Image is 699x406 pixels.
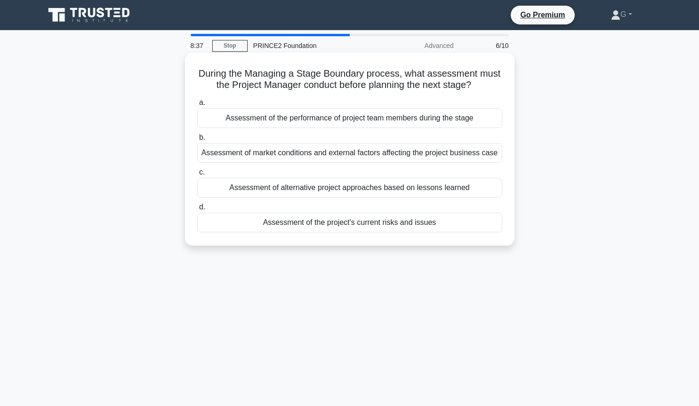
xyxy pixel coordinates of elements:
h5: During the Managing a Stage Boundary process, what assessment must the Project Manager conduct be... [196,68,503,91]
div: Assessment of the project's current risks and issues [197,213,502,232]
span: d. [199,203,205,211]
div: Assessment of market conditions and external factors affecting the project business case [197,143,502,163]
div: Assessment of the performance of project team members during the stage [197,108,502,128]
span: a. [199,98,205,106]
a: Stop [212,40,248,52]
a: G [588,5,655,24]
span: b. [199,133,205,141]
div: Assessment of alternative project approaches based on lessons learned [197,178,502,198]
span: c. [199,168,205,176]
div: PRINCE2 Foundation [248,36,377,55]
div: Advanced [377,36,459,55]
div: 8:37 [185,36,212,55]
a: Go Premium [514,9,570,21]
div: 6/10 [459,36,514,55]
